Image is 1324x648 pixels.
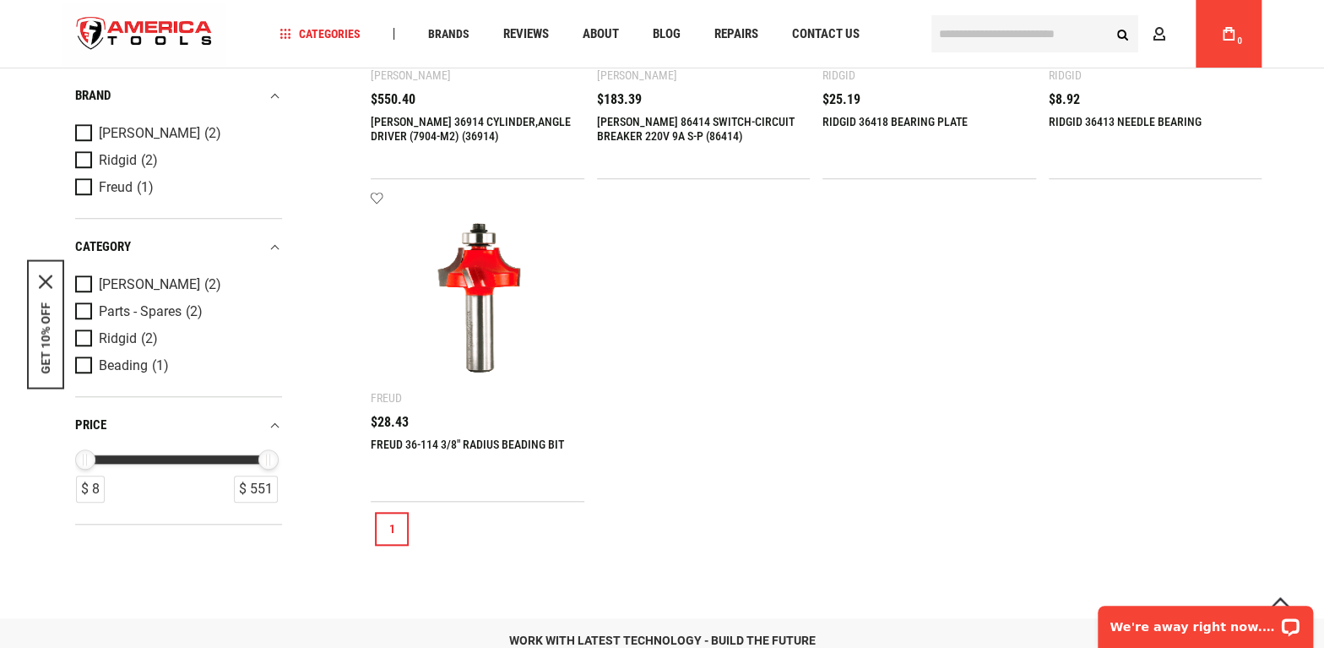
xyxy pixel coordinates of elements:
[597,68,677,82] div: [PERSON_NAME]
[371,416,409,429] span: $28.43
[597,115,795,143] a: [PERSON_NAME] 86414 SWITCH-CIRCUIT BREAKER 220V 9A S-P (86414)
[99,332,137,347] span: Ridgid
[1237,36,1242,46] span: 0
[388,209,567,389] img: FREUD 36-114 3/8
[39,302,52,373] button: GET 10% OFF
[39,275,52,288] svg: close icon
[99,127,200,142] span: [PERSON_NAME]
[75,125,278,144] a: [PERSON_NAME] (2)
[75,415,282,438] div: price
[186,306,203,320] span: (2)
[822,93,860,106] span: $25.19
[62,3,226,66] img: America Tools
[75,330,278,349] a: Ridgid (2)
[371,438,564,451] a: FREUD 36-114 3/8" RADIUS BEADING BIT
[99,154,137,169] span: Ridgid
[75,68,282,525] div: Product Filters
[371,391,402,405] div: Freud
[99,305,182,320] span: Parts - Spares
[822,115,968,128] a: RIDGID 36418 BEARING PLATE
[714,28,758,41] span: Repairs
[653,28,681,41] span: Blog
[822,68,855,82] div: Ridgid
[503,28,549,41] span: Reviews
[141,333,158,347] span: (2)
[645,23,688,46] a: Blog
[62,3,226,66] a: store logo
[137,182,154,196] span: (1)
[99,181,133,196] span: Freud
[99,278,200,293] span: [PERSON_NAME]
[75,152,278,171] a: Ridgid (2)
[583,28,619,41] span: About
[496,23,556,46] a: Reviews
[707,23,766,46] a: Repairs
[39,275,52,288] button: Close
[1087,595,1324,648] iframe: LiveChat chat widget
[75,303,278,322] a: Parts - Spares (2)
[272,23,368,46] a: Categories
[575,23,627,46] a: About
[597,93,642,106] span: $183.39
[75,85,282,108] div: Brand
[371,115,571,143] a: [PERSON_NAME] 36914 CYLINDER,ANGLE DRIVER (7904-M2) (36914)
[279,28,361,40] span: Categories
[371,68,451,82] div: [PERSON_NAME]
[1049,68,1082,82] div: Ridgid
[152,360,169,374] span: (1)
[375,512,409,546] a: 1
[75,276,278,295] a: [PERSON_NAME] (2)
[1106,18,1138,50] button: Search
[75,237,282,259] div: category
[75,179,278,198] a: Freud (1)
[1049,115,1202,128] a: RIDGID 36413 NEEDLE BEARING
[234,476,278,504] div: $ 551
[76,476,105,504] div: $ 8
[792,28,860,41] span: Contact Us
[141,155,158,169] span: (2)
[204,128,221,142] span: (2)
[99,359,148,374] span: Beading
[1049,93,1080,106] span: $8.92
[75,357,278,376] a: Beading (1)
[204,279,221,293] span: (2)
[371,93,415,106] span: $550.40
[784,23,867,46] a: Contact Us
[428,28,469,40] span: Brands
[421,23,477,46] a: Brands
